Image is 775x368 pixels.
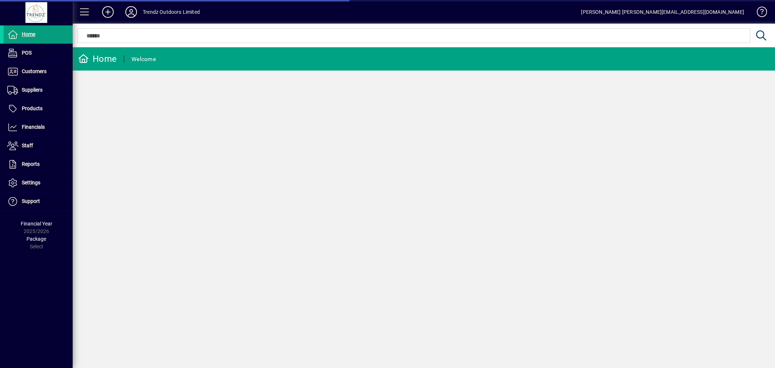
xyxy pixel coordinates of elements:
[143,6,200,18] div: Trendz Outdoors Limited
[4,81,73,99] a: Suppliers
[4,155,73,173] a: Reports
[22,105,43,111] span: Products
[4,192,73,211] a: Support
[78,53,117,65] div: Home
[22,87,43,93] span: Suppliers
[22,31,35,37] span: Home
[21,221,52,227] span: Financial Year
[4,100,73,118] a: Products
[751,1,766,25] a: Knowledge Base
[4,137,73,155] a: Staff
[22,68,47,74] span: Customers
[96,5,120,19] button: Add
[4,118,73,136] a: Financials
[22,180,40,185] span: Settings
[22,143,33,148] span: Staff
[22,50,32,56] span: POS
[4,174,73,192] a: Settings
[22,124,45,130] span: Financials
[22,198,40,204] span: Support
[27,236,46,242] span: Package
[4,63,73,81] a: Customers
[4,44,73,62] a: POS
[120,5,143,19] button: Profile
[581,6,744,18] div: [PERSON_NAME] [PERSON_NAME][EMAIL_ADDRESS][DOMAIN_NAME]
[132,53,156,65] div: Welcome
[22,161,40,167] span: Reports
